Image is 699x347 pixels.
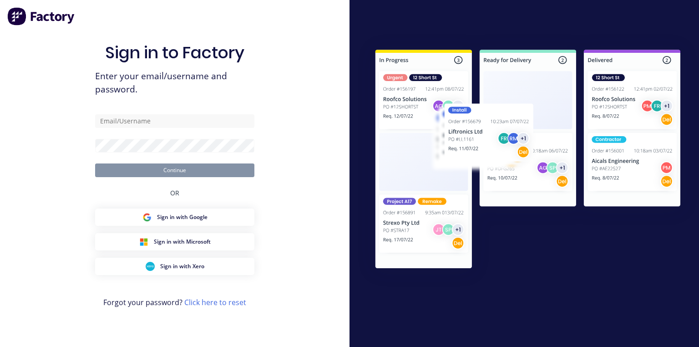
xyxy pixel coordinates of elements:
[95,70,254,96] span: Enter your email/username and password.
[146,262,155,271] img: Xero Sign in
[95,163,254,177] button: Continue
[7,7,76,26] img: Factory
[184,297,246,307] a: Click here to reset
[105,43,244,62] h1: Sign in to Factory
[95,258,254,275] button: Xero Sign inSign in with Xero
[157,213,208,221] span: Sign in with Google
[357,33,699,288] img: Sign in
[154,238,211,246] span: Sign in with Microsoft
[103,297,246,308] span: Forgot your password?
[170,177,179,209] div: OR
[95,209,254,226] button: Google Sign inSign in with Google
[142,213,152,222] img: Google Sign in
[95,233,254,250] button: Microsoft Sign inSign in with Microsoft
[160,262,204,270] span: Sign in with Xero
[95,114,254,128] input: Email/Username
[139,237,148,246] img: Microsoft Sign in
